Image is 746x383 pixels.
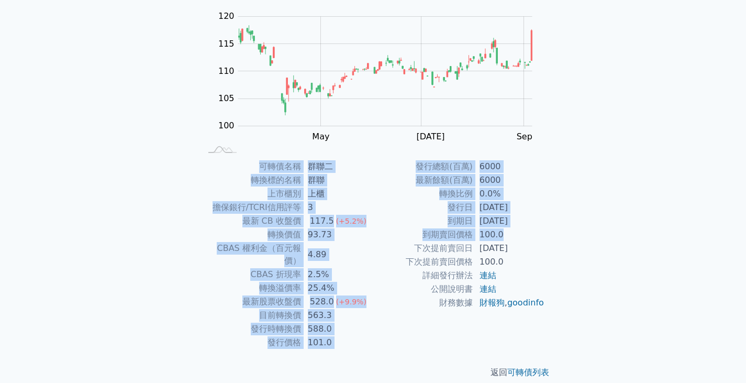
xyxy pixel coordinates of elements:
td: 發行總額(百萬) [373,160,473,173]
td: , [473,296,545,310]
td: 0.0% [473,187,545,201]
a: goodinfo [507,298,544,308]
a: 可轉債列表 [507,367,549,377]
td: 到期日 [373,214,473,228]
td: 轉換標的名稱 [202,173,302,187]
td: 公開說明書 [373,282,473,296]
td: 下次提前賣回價格 [373,255,473,269]
span: (+9.9%) [336,298,366,306]
td: 發行時轉換價 [202,322,302,336]
div: 528.0 [308,296,336,308]
td: 群聯二 [302,160,373,173]
td: 最新餘額(百萬) [373,173,473,187]
td: 可轉債名稱 [202,160,302,173]
td: 上櫃 [302,187,373,201]
iframe: Chat Widget [694,333,746,383]
td: CBAS 權利金（百元報價） [202,242,302,268]
td: 6000 [473,173,545,187]
td: 4.89 [302,242,373,268]
td: 目前轉換價 [202,309,302,322]
td: 3 [302,201,373,214]
td: 最新 CB 收盤價 [202,214,302,228]
tspan: 100 [218,121,235,130]
tspan: [DATE] [416,132,444,141]
td: [DATE] [473,201,545,214]
a: 連結 [480,284,496,294]
div: 聊天小工具 [694,333,746,383]
td: 6000 [473,160,545,173]
td: 588.0 [302,322,373,336]
td: 發行日 [373,201,473,214]
td: 詳細發行辦法 [373,269,473,282]
td: 25.4% [302,281,373,295]
td: 發行價格 [202,336,302,349]
tspan: 120 [218,11,235,21]
tspan: 110 [218,66,235,76]
a: 連結 [480,270,496,280]
td: 到期賣回價格 [373,228,473,242]
td: 最新股票收盤價 [202,295,302,309]
td: 上市櫃別 [202,187,302,201]
td: 100.0 [473,255,545,269]
a: 財報狗 [480,298,505,308]
td: 下次提前賣回日 [373,242,473,255]
td: 轉換價值 [202,228,302,242]
td: 財務數據 [373,296,473,310]
div: 117.5 [308,215,336,227]
td: 563.3 [302,309,373,322]
tspan: May [312,132,329,141]
p: 返回 [189,366,558,379]
td: CBAS 折現率 [202,268,302,281]
td: 2.5% [302,268,373,281]
td: 轉換溢價率 [202,281,302,295]
td: 93.73 [302,228,373,242]
g: Chart [213,11,548,141]
td: 101.0 [302,336,373,349]
td: [DATE] [473,242,545,255]
tspan: 115 [218,39,235,49]
td: 100.0 [473,228,545,242]
span: (+5.2%) [336,217,366,225]
tspan: Sep [517,132,532,141]
td: [DATE] [473,214,545,228]
td: 群聯 [302,173,373,187]
td: 擔保銀行/TCRI信用評等 [202,201,302,214]
td: 轉換比例 [373,187,473,201]
tspan: 105 [218,93,235,103]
